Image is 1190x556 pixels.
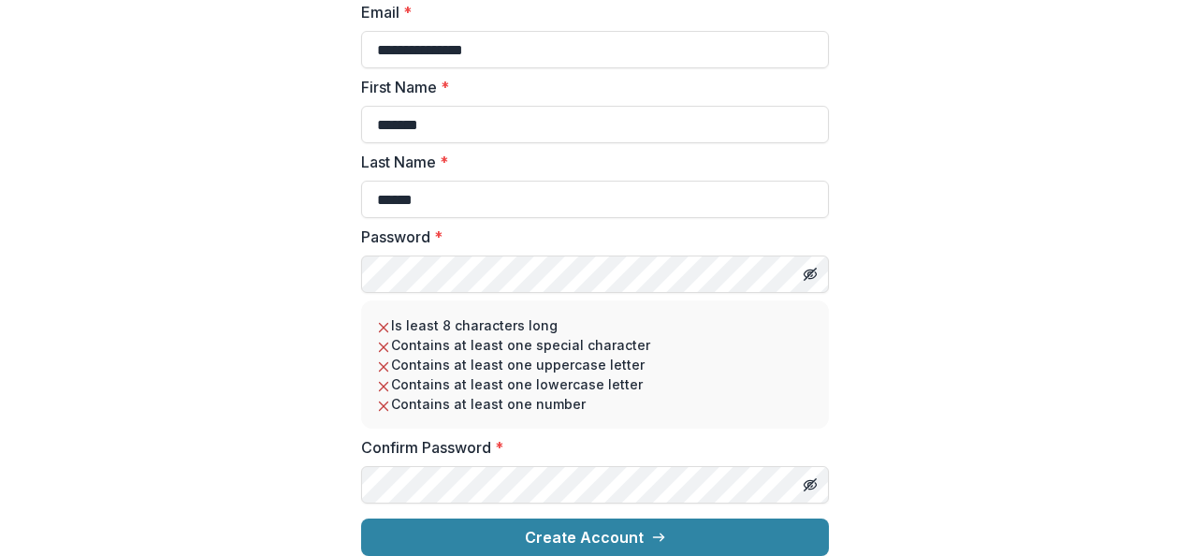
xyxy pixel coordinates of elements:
[376,394,814,414] li: Contains at least one number
[361,436,818,459] label: Confirm Password
[361,151,818,173] label: Last Name
[361,1,818,23] label: Email
[376,355,814,374] li: Contains at least one uppercase letter
[376,315,814,335] li: Is least 8 characters long
[376,374,814,394] li: Contains at least one lowercase letter
[361,76,818,98] label: First Name
[795,259,825,289] button: Toggle password visibility
[376,335,814,355] li: Contains at least one special character
[361,226,818,248] label: Password
[361,519,829,556] button: Create Account
[795,470,825,500] button: Toggle password visibility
